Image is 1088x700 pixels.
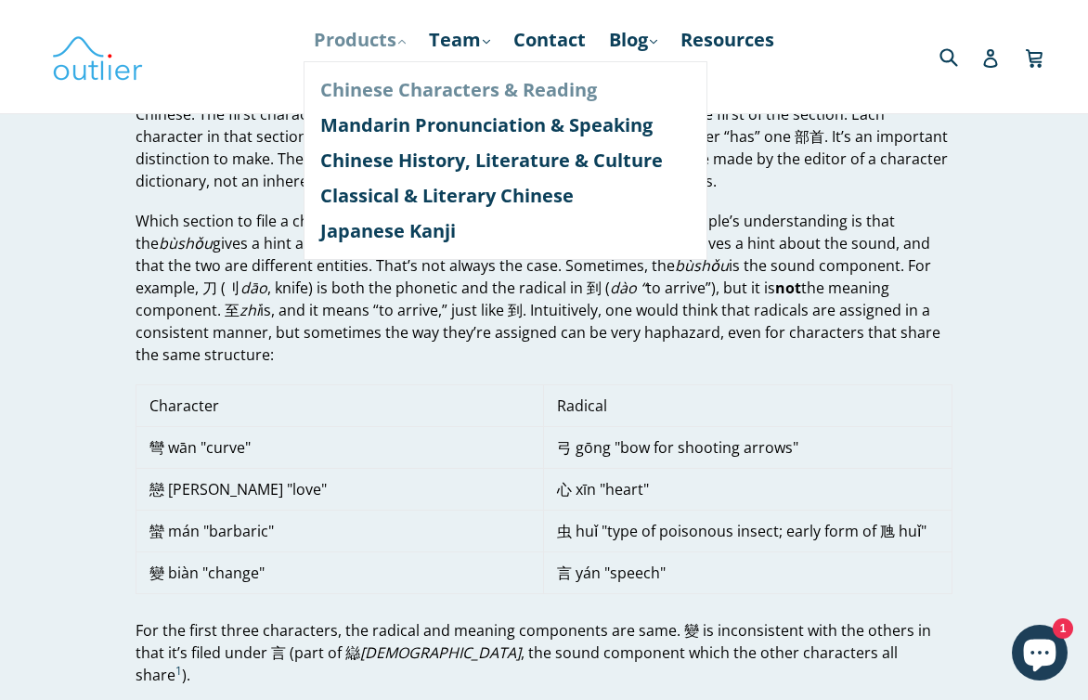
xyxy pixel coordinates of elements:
[610,278,646,298] em: dào “
[136,426,543,468] td: 彎 wān "curve"
[544,551,952,593] td: 言 yán "speech"
[136,468,543,510] td: 戀 [PERSON_NAME] "love"
[136,384,543,426] td: Character
[240,278,267,298] em: dāo
[136,210,952,366] p: Which section to file a character under can be a fairly arbitrary decision. Most people’s underst...
[935,37,986,75] input: Search
[320,108,691,143] a: Mandarin Pronunciation & Speaking
[175,663,182,679] sup: 1
[136,510,543,551] td: 蠻 mán "barbaric"
[476,57,613,90] a: Course Login
[240,300,260,320] em: zhì
[544,384,952,426] td: Radical
[159,233,213,253] em: bùshǒu
[504,23,595,57] a: Contact
[675,255,729,276] em: bùshǒu
[136,619,952,686] p: For the first three characters, the radical and meaning components are same. 變 is inconsistent wi...
[544,510,952,551] td: 虫 huǐ "type of poisonous insect; early form of 虺 huǐ"
[320,72,691,108] a: Chinese Characters & Reading
[420,23,499,57] a: Team
[304,23,415,57] a: Products
[671,23,784,57] a: Resources
[136,551,543,593] td: 變 biàn "change"
[1006,625,1073,685] inbox-online-store-chat: Shopify online store chat
[175,665,182,686] a: 1
[320,178,691,214] a: Classical & Literary Chinese
[320,143,691,178] a: Chinese History, Literature & Culture
[775,278,801,298] strong: not
[544,426,952,468] td: 弓 gōng "bow for shooting arrows"
[600,23,667,57] a: Blog
[360,642,521,663] em: [DEMOGRAPHIC_DATA]
[51,30,144,84] img: Outlier Linguistics
[320,214,691,249] a: Japanese Kanji
[544,468,952,510] td: 心 xīn "heart"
